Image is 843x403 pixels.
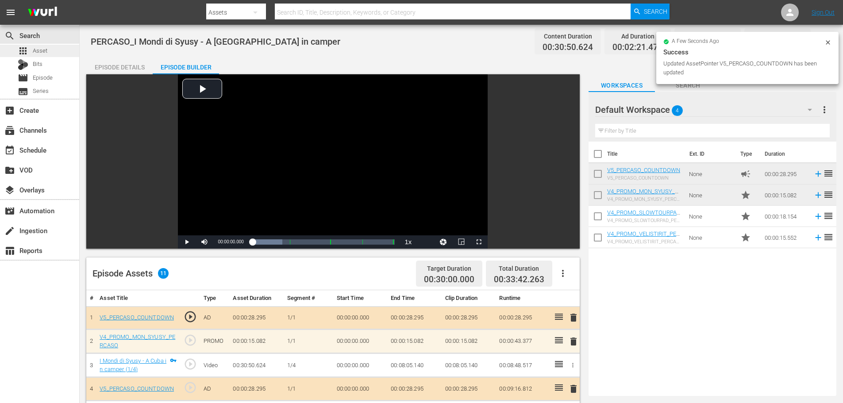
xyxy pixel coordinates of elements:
span: reorder [823,232,834,242]
span: Search [655,80,721,91]
a: Sign Out [812,9,835,16]
button: more_vert [819,99,830,120]
td: None [685,163,737,184]
span: Promo [740,232,751,243]
td: PROMO [200,330,230,353]
div: V5_PERCASO_COUNTDOWN [607,175,680,181]
td: Video [200,353,230,377]
span: a few seconds ago [672,38,719,45]
span: Create [4,105,15,116]
span: 4 [672,101,683,120]
svg: Add to Episode [813,233,823,242]
span: 00:30:50.624 [543,42,593,53]
span: play_circle_outline [184,357,197,371]
div: Updated AssetPointer V5_PERCASO_COUNTDOWN has been updated [663,59,822,77]
span: PERCASO_I Mondi di Syusy - A [GEOGRAPHIC_DATA] in camper [91,36,340,47]
td: 00:09:16.812 [496,377,550,401]
td: 3 [86,353,96,377]
button: Jump To Time [435,235,452,249]
span: delete [568,312,579,323]
td: 1 [86,306,96,330]
td: 00:00:28.295 [387,306,442,330]
td: 00:08:05.140 [387,353,442,377]
span: Automation [4,206,15,216]
th: Clip Duration [442,290,496,307]
div: Episode Builder [153,57,219,78]
span: 11 [158,268,169,279]
div: Episode Details [86,57,153,78]
a: V5_PERCASO_COUNTDOWN [100,314,174,321]
span: Search [644,4,667,19]
button: Search [631,4,670,19]
th: Segment # [284,290,333,307]
span: play_circle_outline [184,310,197,323]
span: Asset [18,46,28,56]
span: menu [5,7,16,18]
div: V4_PROMO_VELISTIRIT_PERCASO [607,239,682,245]
button: Episode Builder [153,57,219,74]
td: 00:00:15.082 [387,330,442,353]
span: star [740,190,751,200]
div: Progress Bar [253,239,395,245]
span: Series [33,87,49,96]
div: Total Duration [494,262,544,275]
div: Target Duration [424,262,474,275]
td: 00:00:15.082 [229,330,284,353]
span: Reports [4,246,15,256]
a: V5_PERCASO_COUNTDOWN [100,385,174,392]
span: VOD [4,165,15,176]
span: Episode [33,73,53,82]
td: 00:00:43.377 [496,330,550,353]
td: 1/4 [284,353,333,377]
span: reorder [823,168,834,179]
button: Picture-in-Picture [452,235,470,249]
span: 00:30:00.000 [424,275,474,285]
td: AD [200,306,230,330]
div: Bits [18,59,28,70]
td: 1/1 [284,306,333,330]
td: None [685,206,737,227]
td: 00:00:18.154 [761,206,810,227]
td: 2 [86,330,96,353]
button: delete [568,383,579,395]
svg: Add to Episode [813,190,823,200]
span: Bits [33,60,42,69]
button: Play [178,235,196,249]
button: Mute [196,235,213,249]
th: Runtime [496,290,550,307]
td: 00:00:28.295 [229,377,284,401]
td: 00:00:28.295 [229,306,284,330]
td: 00:00:15.082 [761,184,810,206]
span: more_vert [819,104,830,115]
div: Content Duration [543,30,593,42]
div: Success [663,47,831,58]
span: Asset [33,46,47,55]
td: 00:00:15.082 [442,330,496,353]
a: V4_PROMO_MON_SYUSY_PERCASO [100,334,175,349]
th: Start Time [333,290,388,307]
td: 00:00:28.295 [761,163,810,184]
td: 00:00:00.000 [333,306,388,330]
th: Asset Duration [229,290,284,307]
div: Video Player [178,74,488,249]
td: 1/1 [284,330,333,353]
th: End Time [387,290,442,307]
td: 00:00:28.295 [496,306,550,330]
span: campaign [740,169,751,179]
button: delete [568,311,579,324]
div: Promo Duration [682,30,733,42]
td: 00:00:28.295 [442,377,496,401]
td: None [685,184,737,206]
td: AD [200,377,230,401]
th: Asset Title [96,290,180,307]
td: 00:08:48.517 [496,353,550,377]
a: V4_PROMO_SLOWTOURPAD_PERCASO [607,209,681,223]
button: Playback Rate [399,235,417,249]
span: reorder [823,189,834,200]
th: Duration [759,142,812,166]
button: Fullscreen [470,235,488,249]
td: 00:00:00.000 [333,353,388,377]
span: Schedule [4,145,15,156]
td: 4 [86,377,96,401]
td: 00:00:15.552 [761,227,810,248]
